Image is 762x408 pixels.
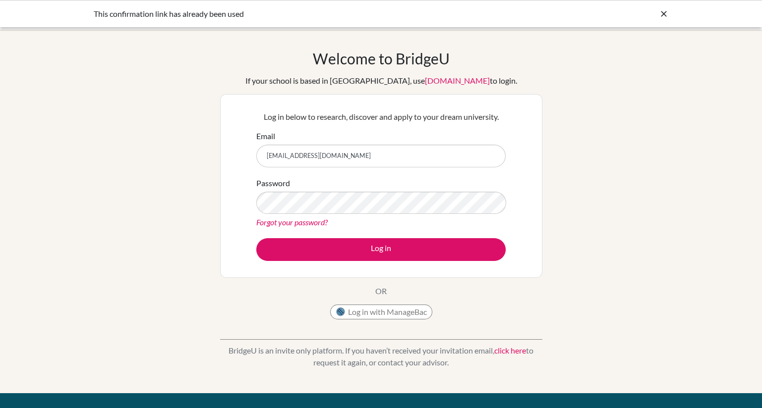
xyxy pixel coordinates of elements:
div: This confirmation link has already been used [94,8,520,20]
button: Log in with ManageBac [330,305,432,319]
a: Forgot your password? [256,217,328,227]
button: Log in [256,238,506,261]
a: [DOMAIN_NAME] [425,76,490,85]
a: click here [494,346,526,355]
p: BridgeU is an invite only platform. If you haven’t received your invitation email, to request it ... [220,345,542,368]
div: If your school is based in [GEOGRAPHIC_DATA], use to login. [245,75,517,87]
h1: Welcome to BridgeU [313,50,450,67]
p: OR [375,285,387,297]
label: Email [256,130,275,142]
p: Log in below to research, discover and apply to your dream university. [256,111,506,123]
label: Password [256,177,290,189]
